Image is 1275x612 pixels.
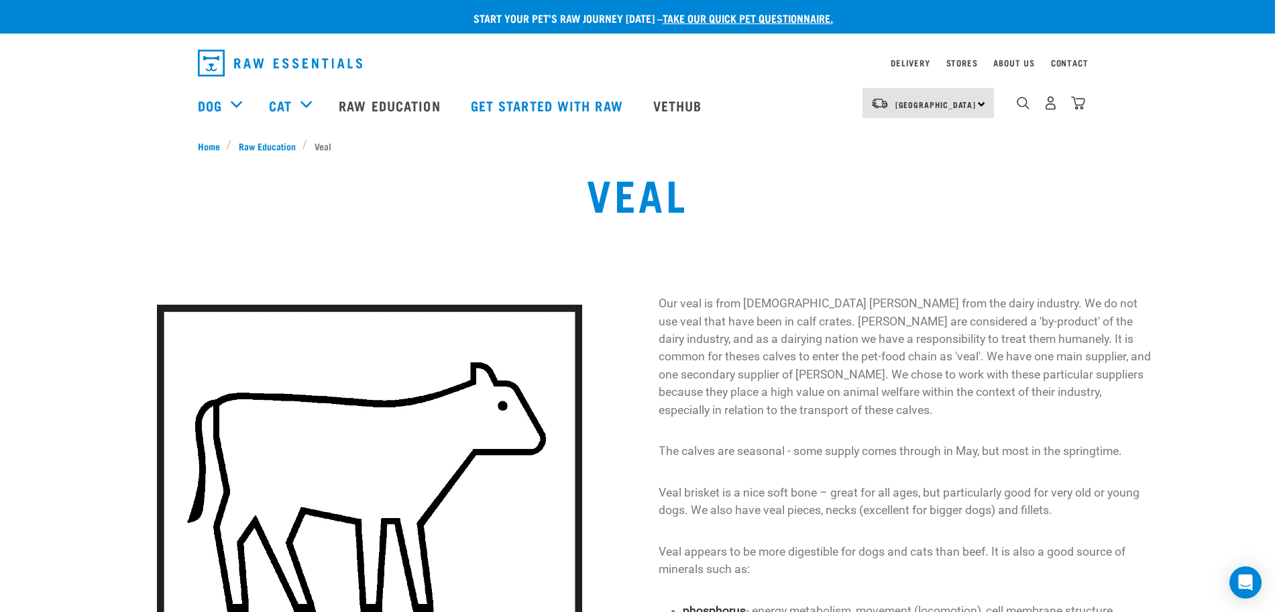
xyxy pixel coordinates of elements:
[187,44,1089,82] nav: dropdown navigation
[198,50,362,76] img: Raw Essentials Logo
[198,95,222,115] a: Dog
[587,169,688,217] h1: Veal
[871,97,889,109] img: van-moving.png
[231,139,302,153] a: Raw Education
[1017,97,1030,109] img: home-icon-1@2x.png
[659,484,1152,519] p: Veal brisket is a nice soft bone – great for all ages, but particularly good for very old or youn...
[946,60,978,65] a: Stores
[1229,566,1262,599] div: Open Intercom Messenger
[239,139,296,153] span: Raw Education
[891,60,930,65] a: Delivery
[659,295,1152,419] p: Our veal is from [DEMOGRAPHIC_DATA] [PERSON_NAME] from the dairy industry. We do not use veal tha...
[457,79,640,132] a: Get started with Raw
[663,15,833,21] a: take our quick pet questionnaire.
[659,442,1152,460] p: The calves are seasonal - some supply comes through in May, but most in the springtime.
[1051,60,1089,65] a: Contact
[198,139,1078,153] nav: breadcrumbs
[659,543,1152,578] p: Veal appears to be more digestible for dogs and cats than beef. It is also a good source of miner...
[640,79,719,132] a: Vethub
[198,139,220,153] span: Home
[269,95,292,115] a: Cat
[325,79,457,132] a: Raw Education
[198,139,227,153] a: Home
[1071,96,1085,110] img: home-icon@2x.png
[895,102,977,107] span: [GEOGRAPHIC_DATA]
[1044,96,1058,110] img: user.png
[993,60,1034,65] a: About Us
